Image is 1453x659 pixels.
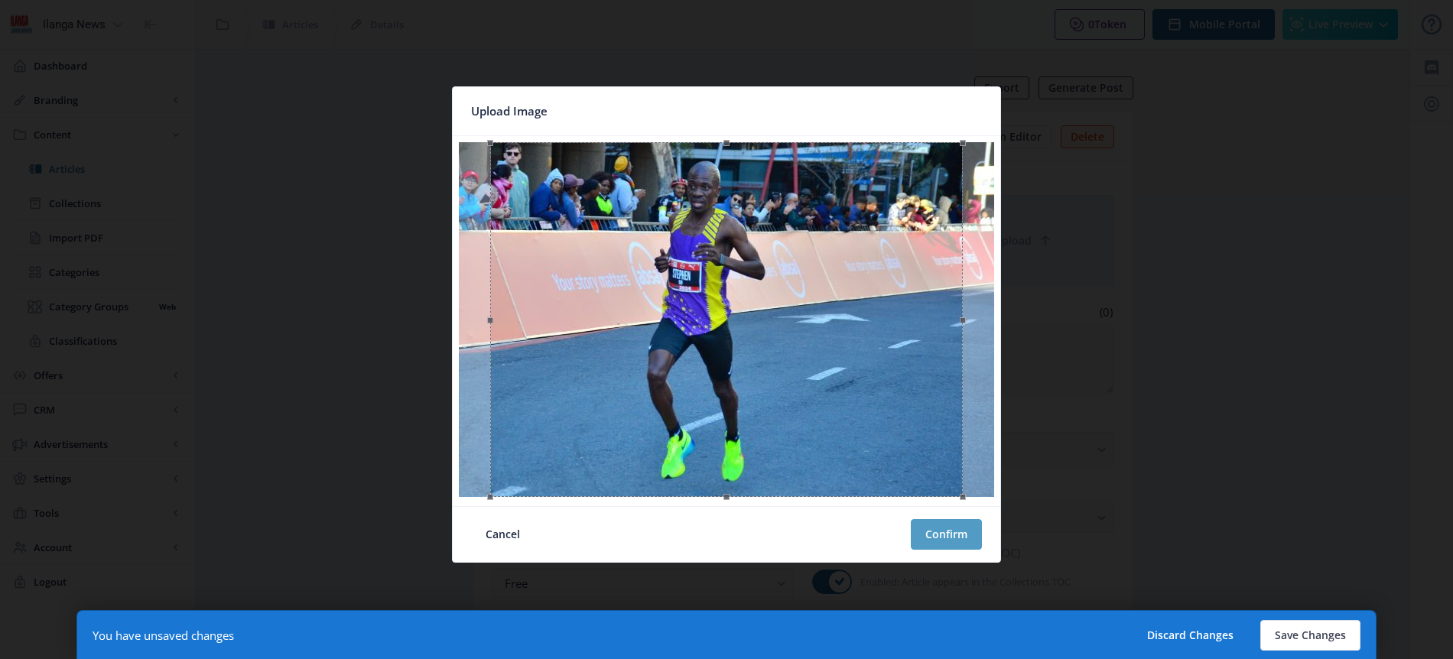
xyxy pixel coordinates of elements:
button: Save Changes [1260,620,1360,651]
button: Discard Changes [1133,620,1248,651]
button: Cancel [471,519,535,550]
div: You have unsaved changes [93,628,234,643]
button: Confirm [911,519,982,550]
span: Upload Image [471,99,548,123]
img: 8X7oBf4s5jDWsAAAAASUVORK5CYII= [459,142,994,497]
